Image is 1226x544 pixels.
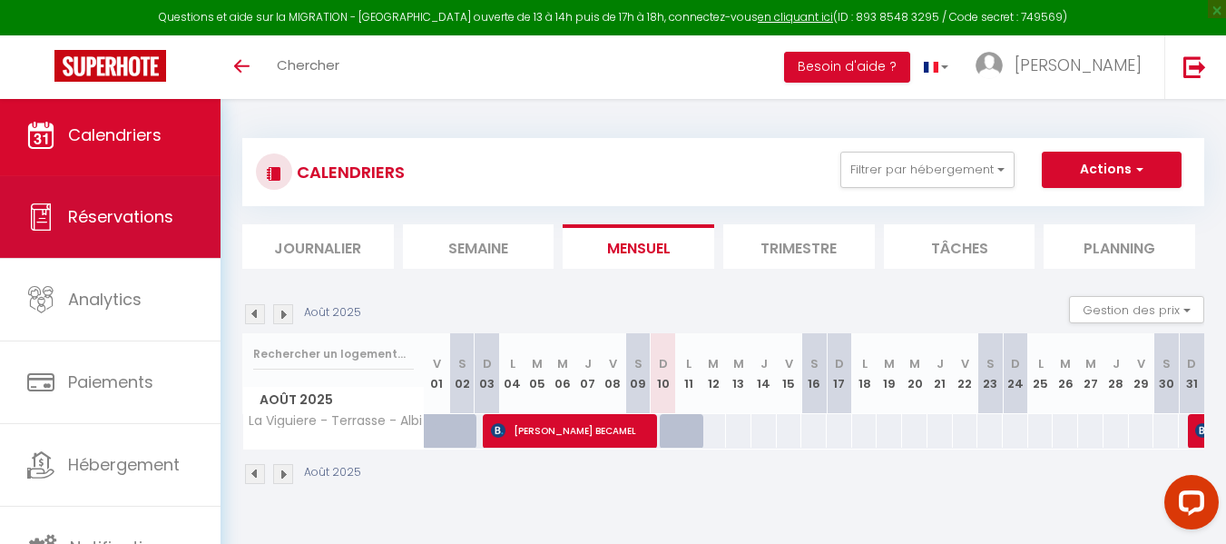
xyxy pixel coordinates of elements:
p: Août 2025 [304,464,361,481]
abbr: M [1060,355,1071,372]
th: 23 [977,333,1003,414]
span: Calendriers [68,124,162,146]
th: 20 [902,333,927,414]
th: 09 [625,333,651,414]
abbr: S [986,355,995,372]
th: 15 [777,333,802,414]
abbr: D [659,355,668,372]
li: Trimestre [723,224,875,269]
button: Filtrer par hébergement [840,152,1015,188]
th: 02 [449,333,475,414]
abbr: S [1162,355,1171,372]
th: 16 [801,333,827,414]
th: 01 [425,333,450,414]
li: Journalier [242,224,394,269]
span: Paiements [68,371,153,393]
abbr: L [510,355,515,372]
input: Rechercher un logement... [253,338,414,371]
th: 27 [1078,333,1103,414]
button: Actions [1042,152,1182,188]
th: 04 [500,333,525,414]
th: 10 [651,333,676,414]
th: 19 [877,333,902,414]
li: Mensuel [563,224,714,269]
img: ... [976,52,1003,79]
abbr: V [609,355,617,372]
li: Semaine [403,224,554,269]
span: Août 2025 [243,387,424,413]
abbr: J [937,355,944,372]
abbr: J [1113,355,1120,372]
th: 13 [726,333,751,414]
th: 06 [550,333,575,414]
abbr: V [785,355,793,372]
iframe: LiveChat chat widget [1150,468,1226,544]
abbr: M [557,355,568,372]
abbr: D [1187,355,1196,372]
th: 05 [525,333,550,414]
th: 28 [1103,333,1129,414]
th: 14 [751,333,777,414]
abbr: D [1011,355,1020,372]
th: 11 [676,333,701,414]
abbr: J [760,355,768,372]
span: Chercher [277,55,339,74]
span: La Viguiere - Terrasse - Albi [246,414,422,428]
abbr: J [584,355,592,372]
a: Chercher [263,35,353,99]
h3: CALENDRIERS [292,152,405,193]
span: [PERSON_NAME] BECAMEL [491,413,652,448]
th: 07 [575,333,601,414]
abbr: S [634,355,642,372]
th: 26 [1053,333,1078,414]
abbr: S [458,355,466,372]
span: Réservations [68,205,173,228]
abbr: V [433,355,441,372]
abbr: M [708,355,719,372]
li: Tâches [884,224,1035,269]
abbr: D [835,355,844,372]
abbr: M [1085,355,1096,372]
img: logout [1183,55,1206,78]
th: 25 [1028,333,1054,414]
abbr: M [884,355,895,372]
a: ... [PERSON_NAME] [962,35,1164,99]
th: 12 [701,333,726,414]
abbr: L [1038,355,1044,372]
li: Planning [1044,224,1195,269]
abbr: M [532,355,543,372]
p: Août 2025 [304,304,361,321]
abbr: D [483,355,492,372]
th: 24 [1003,333,1028,414]
span: [PERSON_NAME] [1015,54,1142,76]
th: 21 [927,333,953,414]
abbr: V [1137,355,1145,372]
th: 08 [601,333,626,414]
span: Analytics [68,288,142,311]
th: 18 [852,333,878,414]
th: 30 [1153,333,1179,414]
abbr: L [862,355,868,372]
abbr: V [961,355,969,372]
button: Gestion des prix [1069,296,1204,323]
abbr: L [686,355,691,372]
abbr: S [810,355,819,372]
span: Hébergement [68,453,180,476]
a: en cliquant ici [758,9,833,25]
th: 31 [1179,333,1204,414]
abbr: M [733,355,744,372]
button: Besoin d'aide ? [784,52,910,83]
abbr: M [909,355,920,372]
th: 22 [953,333,978,414]
th: 29 [1129,333,1154,414]
img: Super Booking [54,50,166,82]
th: 03 [475,333,500,414]
th: 17 [827,333,852,414]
